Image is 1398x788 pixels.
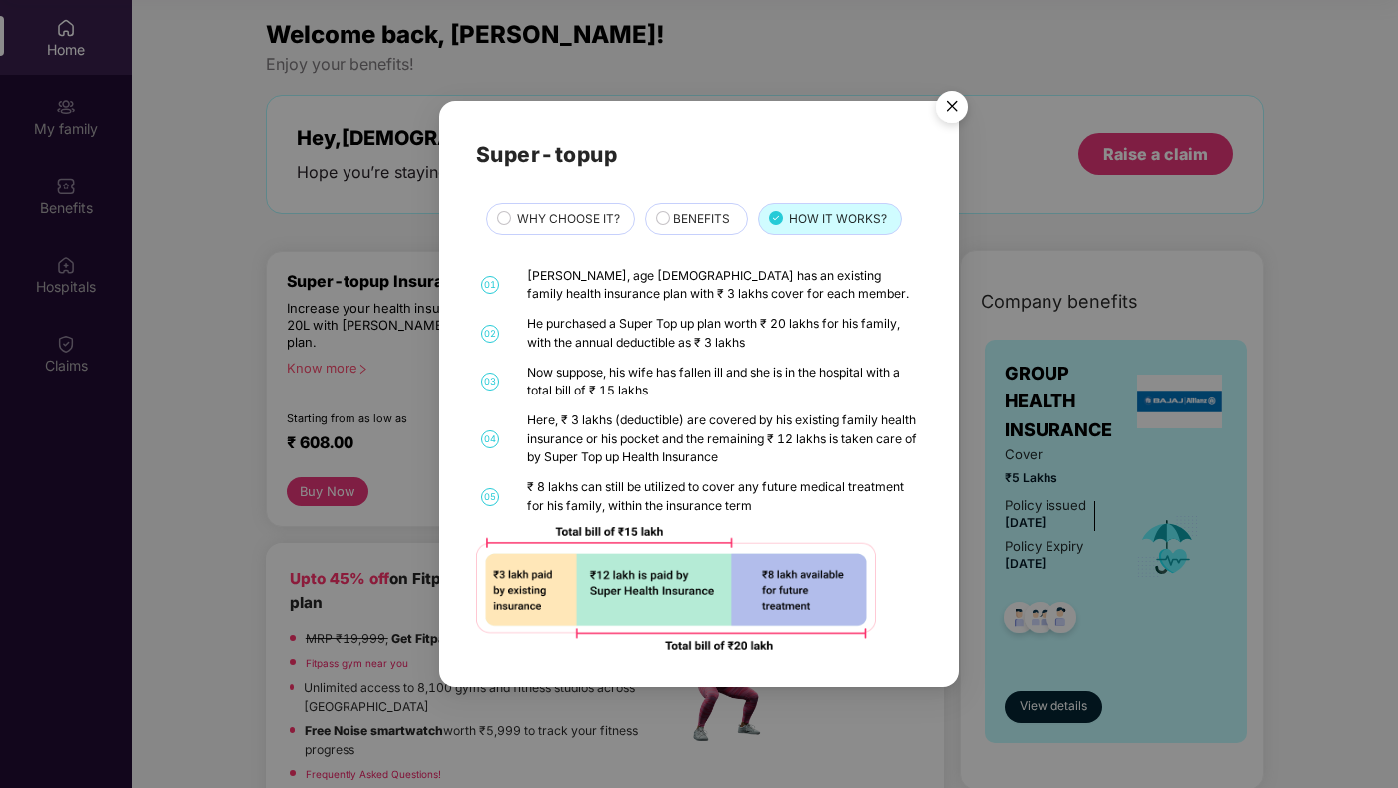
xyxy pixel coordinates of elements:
[481,373,499,391] span: 03
[517,210,620,229] span: WHY CHOOSE IT?
[789,210,887,229] span: HOW IT WORKS?
[527,411,917,466] div: Here, ₹ 3 lakhs (deductible) are covered by his existing family health insurance or his pocket an...
[527,364,917,400] div: Now suppose, his wife has fallen ill and she is in the hospital with a total bill of ₹ 15 lakhs
[673,210,730,229] span: BENEFITS
[481,325,499,343] span: 02
[924,82,978,136] button: Close
[481,430,499,448] span: 04
[481,488,499,506] span: 05
[527,267,917,304] div: [PERSON_NAME], age [DEMOGRAPHIC_DATA] has an existing family health insurance plan with ₹ 3 lakhs...
[476,138,922,171] h2: Super-topup
[527,315,917,352] div: He purchased a Super Top up plan worth ₹ 20 lakhs for his family, with the annual deductible as ₹...
[481,276,499,294] span: 01
[527,478,917,515] div: ₹ 8 lakhs can still be utilized to cover any future medical treatment for his family, within the ...
[924,82,980,138] img: svg+xml;base64,PHN2ZyB4bWxucz0iaHR0cDovL3d3dy53My5vcmcvMjAwMC9zdmciIHdpZHRoPSI1NiIgaGVpZ2h0PSI1Ni...
[476,527,876,650] img: 92ad5f425632aafc39dd5e75337fe900.png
